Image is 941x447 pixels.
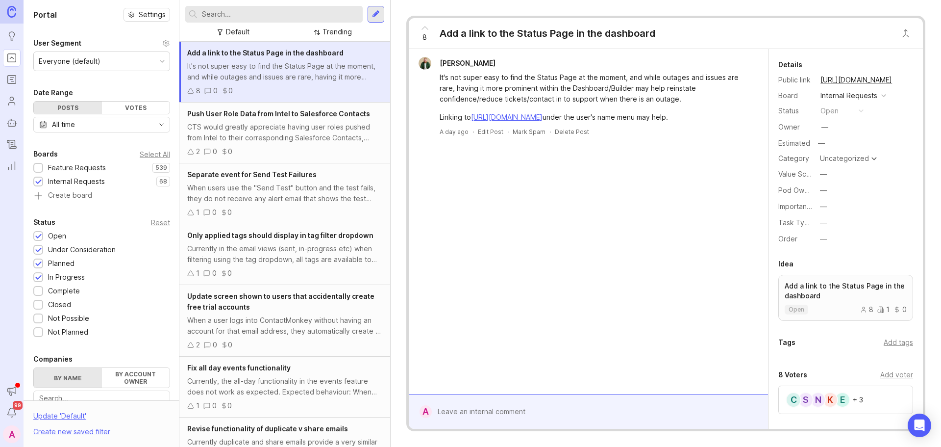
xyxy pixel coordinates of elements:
span: Add a link to the Status Page in the dashboard [187,49,344,57]
div: · [472,128,474,136]
div: Category [778,153,813,164]
label: Pod Ownership [778,186,828,194]
div: 8 [860,306,873,313]
div: Owner [778,122,813,132]
div: 8 Voters [778,369,807,381]
label: Importance [778,202,815,210]
a: Add a link to the Status Page in the dashboardIt's not super easy to find the Status Page at the ... [179,42,390,103]
div: 0 [893,306,907,313]
div: 0 [212,400,217,411]
div: It's not super easy to find the Status Page at the moment, and while outages and issues are rare,... [187,61,382,82]
div: 1 [196,207,199,218]
div: — [820,217,827,228]
div: — [820,185,827,196]
div: — [820,169,827,180]
div: Complete [48,286,80,296]
span: Push User Role Data from Intel to Salesforce Contacts [187,109,370,118]
div: Everyone (default) [39,56,100,67]
a: Changelog [3,135,21,153]
div: 0 [228,146,232,157]
div: E [835,392,850,408]
a: [URL][DOMAIN_NAME] [817,74,895,86]
a: [URL][DOMAIN_NAME] [471,113,543,121]
div: 2 [196,146,200,157]
a: A day ago [440,128,469,136]
label: By name [34,368,102,388]
div: Board [778,90,813,101]
div: Date Range [33,87,73,99]
div: Edit Post [478,128,503,136]
div: 0 [227,400,232,411]
div: When a user logs into ContactMonkey without having an account for that email address, they automa... [187,315,382,337]
div: User Segment [33,37,81,49]
div: K [822,392,838,408]
div: A [3,425,21,443]
button: Settings [124,8,170,22]
div: Open Intercom Messenger [908,414,931,437]
span: Only applied tags should display in tag filter dropdown [187,231,373,239]
svg: toggle icon [154,121,170,129]
button: Announcements [3,382,21,400]
span: 8 [422,32,427,43]
a: Dave Purcell[PERSON_NAME] [413,57,503,70]
a: Fix all day events functionalityCurrently, the all-day functionality in the events feature does n... [179,357,390,418]
div: Internal Requests [48,176,105,187]
button: Close button [896,24,916,43]
div: Boards [33,148,58,160]
a: Portal [3,49,21,67]
div: 8 [196,85,200,96]
div: Trending [322,26,352,37]
div: Reset [151,220,170,225]
div: Default [226,26,249,37]
div: Not Possible [48,313,89,324]
div: Delete Post [555,128,589,136]
div: Currently, the all-day functionality in the events feature does not work as expected. Expected be... [187,376,382,397]
span: Fix all day events functionality [187,364,291,372]
div: Add tags [884,337,913,348]
div: Feature Requests [48,162,106,173]
span: Revise functionality of duplicate v share emails [187,424,348,433]
div: Update ' Default ' [33,411,86,426]
div: C [786,392,801,408]
div: Companies [33,353,73,365]
span: 99 [13,401,23,410]
div: 0 [212,207,217,218]
div: Planned [48,258,74,269]
div: Add a link to the Status Page in the dashboard [440,26,655,40]
div: Details [778,59,802,71]
div: N [810,392,826,408]
div: Idea [778,258,793,270]
div: S [798,392,814,408]
a: Create board [33,192,170,201]
label: Value Scale [778,170,816,178]
div: It's not super easy to find the Status Page at the moment, and while outages and issues are rare,... [440,72,748,105]
div: Internal Requests [820,90,877,101]
div: Create new saved filter [33,426,110,437]
div: — [821,122,828,132]
a: Users [3,92,21,110]
div: When users use the "Send Test" button and the test fails, they do not receive any alert email tha... [187,183,382,204]
div: Public link [778,75,813,85]
span: Separate event for Send Test Failures [187,170,317,179]
a: Add a link to the Status Page in the dashboardopen810 [778,275,913,321]
a: Ideas [3,27,21,45]
div: Not Planned [48,327,88,338]
label: By account owner [102,368,170,388]
div: 1 [196,268,199,279]
div: open [820,105,839,116]
button: Mark Spam [513,128,545,136]
div: 0 [213,85,218,96]
div: 0 [213,340,217,350]
div: A [420,405,432,418]
p: Add a link to the Status Page in the dashboard [785,281,907,301]
div: Linking to under the user's name menu may help. [440,112,748,123]
label: Order [778,235,797,243]
div: Tags [778,337,795,348]
div: 1 [196,400,199,411]
div: Uncategorized [820,155,869,162]
div: · [507,128,509,136]
div: 2 [196,340,200,350]
a: Only applied tags should display in tag filter dropdownCurrently in the email views (sent, in-pro... [179,224,390,285]
div: 0 [227,207,232,218]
